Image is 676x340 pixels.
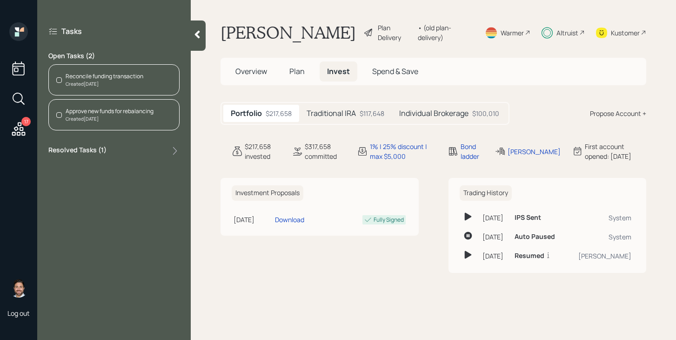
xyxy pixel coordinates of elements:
[399,109,469,118] h5: Individual Brokerage
[231,109,262,118] h5: Portfolio
[374,216,404,224] div: Fully Signed
[461,142,483,161] div: Bond ladder
[569,232,631,242] div: System
[370,142,436,161] div: 1% | 25% discount | max $5,000
[569,213,631,223] div: System
[48,51,180,61] label: Open Tasks ( 2 )
[482,213,508,223] div: [DATE]
[66,72,143,81] div: Reconcile funding transaction
[515,233,555,241] h6: Auto Paused
[61,26,82,36] label: Tasks
[234,215,271,224] div: [DATE]
[460,185,512,201] h6: Trading History
[472,109,499,118] div: $100,010
[221,22,356,43] h1: [PERSON_NAME]
[360,109,384,118] div: $117,648
[482,251,508,261] div: [DATE]
[245,142,281,161] div: $217,658 invested
[232,185,303,201] h6: Investment Proposals
[508,147,561,156] div: [PERSON_NAME]
[66,107,154,116] div: Approve new funds for rebalancing
[611,28,640,38] div: Kustomer
[275,215,304,224] div: Download
[289,66,305,76] span: Plan
[307,109,356,118] h5: Traditional IRA
[327,66,350,76] span: Invest
[482,232,508,242] div: [DATE]
[9,279,28,298] img: michael-russo-headshot.png
[66,81,143,88] div: Created [DATE]
[21,117,31,126] div: 17
[418,23,474,42] div: • (old plan-delivery)
[66,116,154,122] div: Created [DATE]
[378,23,413,42] div: Plan Delivery
[7,309,30,318] div: Log out
[266,109,292,118] div: $217,658
[515,214,541,222] h6: IPS Sent
[501,28,524,38] div: Warmer
[235,66,267,76] span: Overview
[590,109,646,118] div: Propose Account +
[569,251,631,261] div: [PERSON_NAME]
[585,142,646,161] div: First account opened: [DATE]
[515,252,544,260] h6: Resumed
[305,142,346,161] div: $317,658 committed
[372,66,418,76] span: Spend & Save
[48,145,107,156] label: Resolved Tasks ( 1 )
[556,28,578,38] div: Altruist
